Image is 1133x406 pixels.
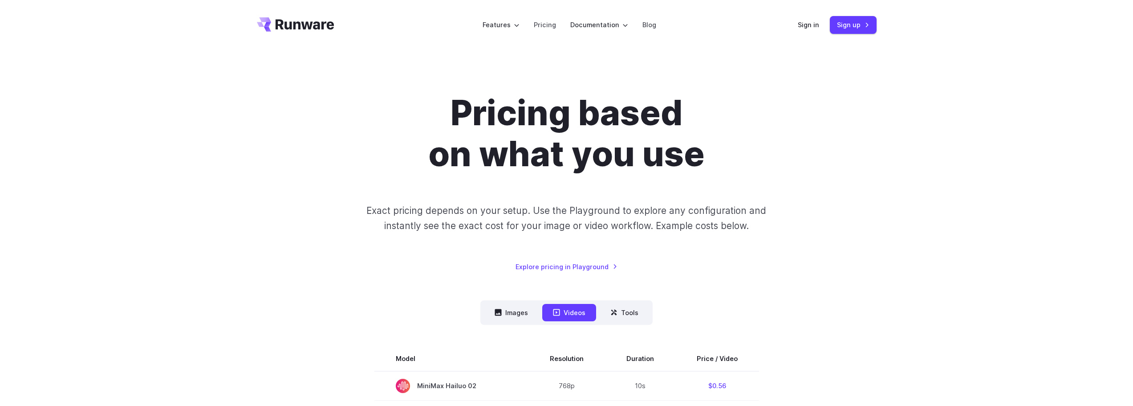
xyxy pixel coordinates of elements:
a: Sign up [830,16,877,33]
th: Duration [605,346,675,371]
button: Images [484,304,539,321]
td: $0.56 [675,371,759,401]
label: Documentation [570,20,628,30]
button: Videos [542,304,596,321]
a: Sign in [798,20,819,30]
a: Blog [642,20,656,30]
a: Go to / [257,17,334,32]
a: Pricing [534,20,556,30]
span: MiniMax Hailuo 02 [396,379,507,393]
th: Price / Video [675,346,759,371]
td: 768p [528,371,605,401]
a: Explore pricing in Playground [516,262,617,272]
td: 10s [605,371,675,401]
p: Exact pricing depends on your setup. Use the Playground to explore any configuration and instantl... [349,203,783,233]
th: Resolution [528,346,605,371]
th: Model [374,346,528,371]
button: Tools [600,304,649,321]
label: Features [483,20,520,30]
h1: Pricing based on what you use [319,93,815,175]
